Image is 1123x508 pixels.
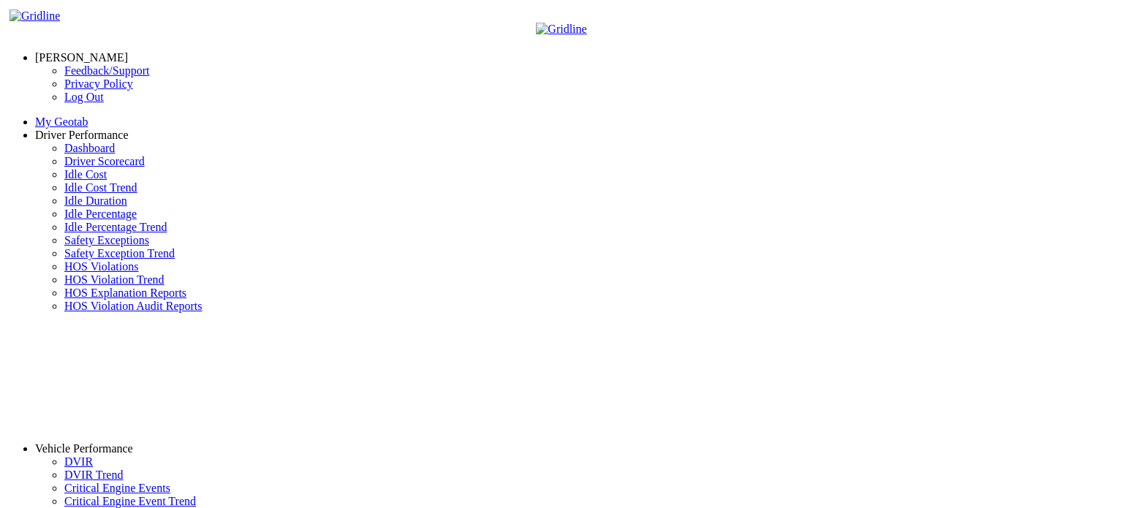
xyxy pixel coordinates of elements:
a: Driver Scorecard [64,155,145,167]
a: Log Out [64,91,104,103]
a: HOS Violation Audit Reports [64,300,203,312]
a: HOS Violations [64,260,138,273]
a: Idle Percentage Trend [64,221,167,233]
a: DVIR Trend [64,469,123,481]
a: Idle Cost Trend [64,181,137,194]
a: Privacy Policy [64,77,133,90]
a: Critical Engine Events [64,482,170,494]
img: Gridline [536,23,586,36]
a: Safety Exceptions [64,234,149,246]
a: Safety Exception Trend [64,247,175,259]
a: HOS Violation Trend [64,273,165,286]
a: DVIR [64,455,93,468]
a: Idle Duration [64,194,127,207]
a: Vehicle Performance [35,442,133,455]
a: Idle Percentage [64,208,137,220]
a: Dashboard [64,142,115,154]
a: Feedback/Support [64,64,149,77]
a: Driver Performance [35,129,129,141]
a: [PERSON_NAME] [35,51,128,64]
a: HOS Explanation Reports [64,287,186,299]
a: My Geotab [35,115,88,128]
a: Idle Cost [64,168,107,181]
a: Critical Engine Event Trend [64,495,196,507]
img: Gridline [10,10,60,23]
